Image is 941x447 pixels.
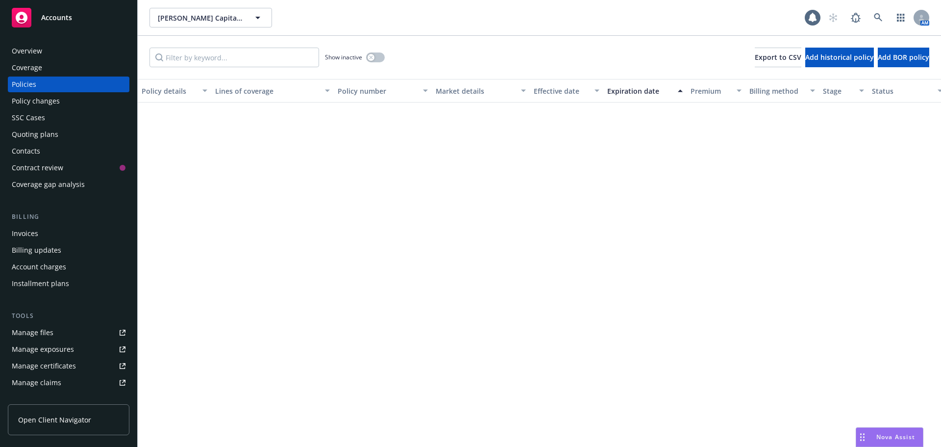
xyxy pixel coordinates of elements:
[8,60,129,76] a: Coverage
[8,242,129,258] a: Billing updates
[12,110,45,126] div: SSC Cases
[755,48,801,67] button: Export to CSV
[8,375,129,391] a: Manage claims
[823,8,843,27] a: Start snowing
[8,212,129,222] div: Billing
[856,428,868,447] div: Drag to move
[8,127,129,142] a: Quoting plans
[215,86,319,96] div: Lines of coverage
[856,427,923,447] button: Nova Assist
[142,86,197,96] div: Policy details
[846,8,866,27] a: Report a Bug
[805,48,874,67] button: Add historical policy
[691,86,731,96] div: Premium
[325,53,362,61] span: Show inactive
[745,79,819,103] button: Billing method
[12,93,60,109] div: Policy changes
[891,8,911,27] a: Switch app
[18,415,91,425] span: Open Client Navigator
[436,86,515,96] div: Market details
[8,110,129,126] a: SSC Cases
[749,86,804,96] div: Billing method
[12,143,40,159] div: Contacts
[12,127,58,142] div: Quoting plans
[534,86,589,96] div: Effective date
[868,8,888,27] a: Search
[872,86,932,96] div: Status
[12,342,74,357] div: Manage exposures
[12,160,63,176] div: Contract review
[12,259,66,275] div: Account charges
[41,14,72,22] span: Accounts
[211,79,334,103] button: Lines of coverage
[878,48,929,67] button: Add BOR policy
[8,311,129,321] div: Tools
[8,143,129,159] a: Contacts
[687,79,745,103] button: Premium
[12,242,61,258] div: Billing updates
[12,325,53,341] div: Manage files
[8,358,129,374] a: Manage certificates
[607,86,672,96] div: Expiration date
[338,86,417,96] div: Policy number
[12,177,85,192] div: Coverage gap analysis
[8,342,129,357] a: Manage exposures
[158,13,243,23] span: [PERSON_NAME] Capital Management
[8,43,129,59] a: Overview
[8,325,129,341] a: Manage files
[12,77,36,92] div: Policies
[8,259,129,275] a: Account charges
[149,48,319,67] input: Filter by keyword...
[149,8,272,27] button: [PERSON_NAME] Capital Management
[12,226,38,241] div: Invoices
[876,433,915,441] span: Nova Assist
[530,79,603,103] button: Effective date
[432,79,530,103] button: Market details
[12,43,42,59] div: Overview
[8,93,129,109] a: Policy changes
[8,276,129,291] a: Installment plans
[8,160,129,176] a: Contract review
[8,77,129,92] a: Policies
[823,86,853,96] div: Stage
[12,276,69,291] div: Installment plans
[8,177,129,192] a: Coverage gap analysis
[138,79,211,103] button: Policy details
[12,60,42,76] div: Coverage
[8,4,129,31] a: Accounts
[755,53,801,62] span: Export to CSV
[603,79,687,103] button: Expiration date
[878,53,929,62] span: Add BOR policy
[334,79,432,103] button: Policy number
[12,375,61,391] div: Manage claims
[12,358,76,374] div: Manage certificates
[8,226,129,241] a: Invoices
[805,53,874,62] span: Add historical policy
[819,79,868,103] button: Stage
[8,392,129,407] a: Manage BORs
[12,392,58,407] div: Manage BORs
